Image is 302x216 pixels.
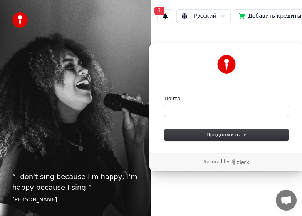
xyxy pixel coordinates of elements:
a: Clerk logo [231,159,250,165]
button: 1 [157,9,173,23]
footer: [PERSON_NAME] [12,196,139,204]
div: Открытый чат [276,190,297,211]
label: Почта [164,95,180,102]
img: Youka [217,55,236,74]
button: Продолжить [164,129,289,141]
p: Secured by [203,159,229,165]
span: Продолжить [206,131,247,138]
p: “ I don't sing because I'm happy; I'm happy because I sing. ” [12,171,139,193]
span: 1 [154,7,164,15]
img: youka [12,12,28,28]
